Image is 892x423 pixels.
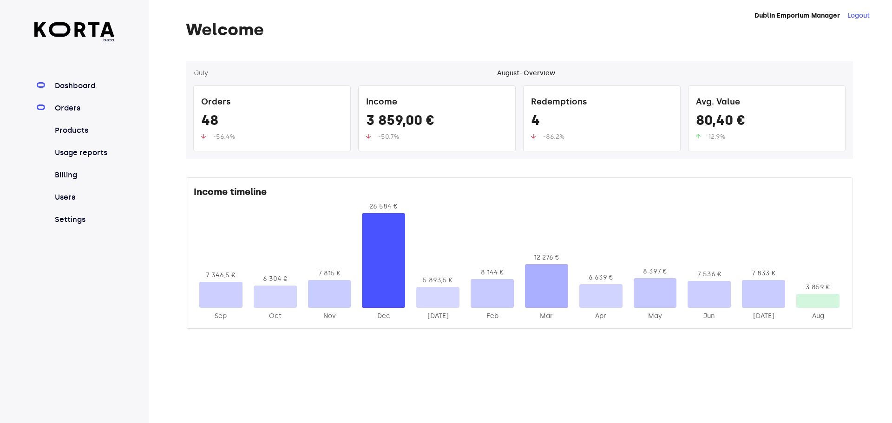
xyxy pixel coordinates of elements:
div: 4 [531,112,673,132]
div: 2024-Sep [199,312,243,321]
div: 5 893,5 € [416,276,459,285]
div: Income timeline [194,185,845,202]
span: -50.7% [378,133,399,141]
h1: Welcome [186,20,853,39]
div: 6 304 € [254,274,297,284]
span: -56.4% [213,133,235,141]
button: Logout [847,11,870,20]
a: Products [53,125,115,136]
div: 2025-Jan [416,312,459,321]
div: 2024-Nov [308,312,351,321]
div: 80,40 € [696,112,838,132]
div: Orders [201,93,343,112]
strong: Dublin Emporium Manager [754,12,840,20]
div: 7 815 € [308,269,351,278]
div: 2025-May [634,312,677,321]
div: 3 859,00 € [366,112,508,132]
div: Avg. Value [696,93,838,112]
div: August - Overview [497,69,555,78]
div: 2025-Mar [525,312,568,321]
div: 2024-Dec [362,312,405,321]
a: Billing [53,169,115,181]
div: 2025-Feb [471,312,514,321]
div: 48 [201,112,343,132]
img: up [366,134,371,139]
a: Dashboard [53,80,115,91]
img: up [696,134,701,139]
button: ‹July [193,69,208,78]
a: Usage reports [53,147,115,158]
img: up [531,134,536,139]
div: 2025-Aug [796,312,840,321]
a: beta [34,22,115,43]
div: 6 639 € [579,273,623,282]
div: 2025-Jun [688,312,731,321]
span: beta [34,37,115,43]
a: Users [53,192,115,203]
div: 2024-Oct [254,312,297,321]
div: 2025-Apr [579,312,623,321]
div: 7 346,5 € [199,271,243,280]
a: Settings [53,214,115,225]
div: 26 584 € [362,202,405,211]
span: 12.9% [708,133,725,141]
div: 7 536 € [688,270,731,279]
div: 7 833 € [742,269,785,278]
a: Orders [53,103,115,114]
div: 8 397 € [634,267,677,276]
div: 12 276 € [525,253,568,262]
span: -86.2% [543,133,564,141]
div: 2025-Jul [742,312,785,321]
div: 8 144 € [471,268,514,277]
div: 3 859 € [796,283,840,292]
div: Income [366,93,508,112]
img: Korta [34,22,115,37]
img: up [201,134,206,139]
div: Redemptions [531,93,673,112]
